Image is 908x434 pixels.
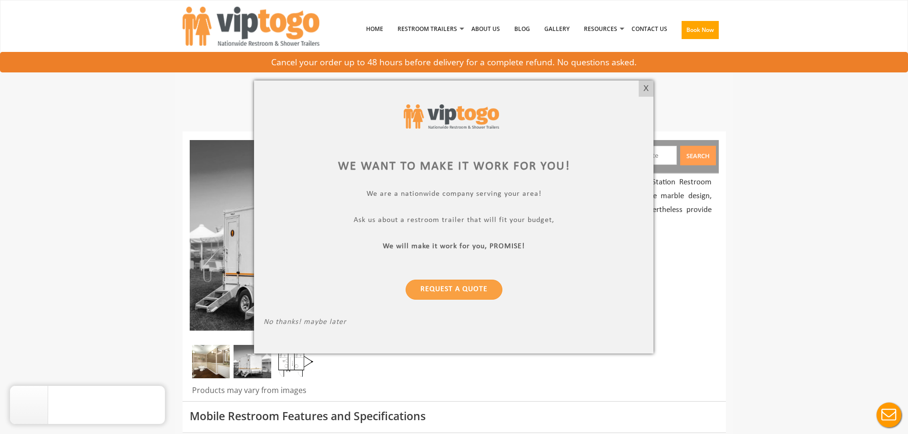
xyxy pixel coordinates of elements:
button: Live Chat [870,396,908,434]
img: viptogo logo [404,104,499,129]
div: We want to make it work for you! [264,158,644,175]
p: We are a nationwide company serving your area! [264,190,644,201]
p: No thanks! maybe later [264,318,644,329]
a: Request a Quote [406,280,502,300]
b: We will make it work for you, PROMISE! [383,242,525,250]
p: Ask us about a restroom trailer that will fit your budget, [264,216,644,227]
div: X [639,81,653,97]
